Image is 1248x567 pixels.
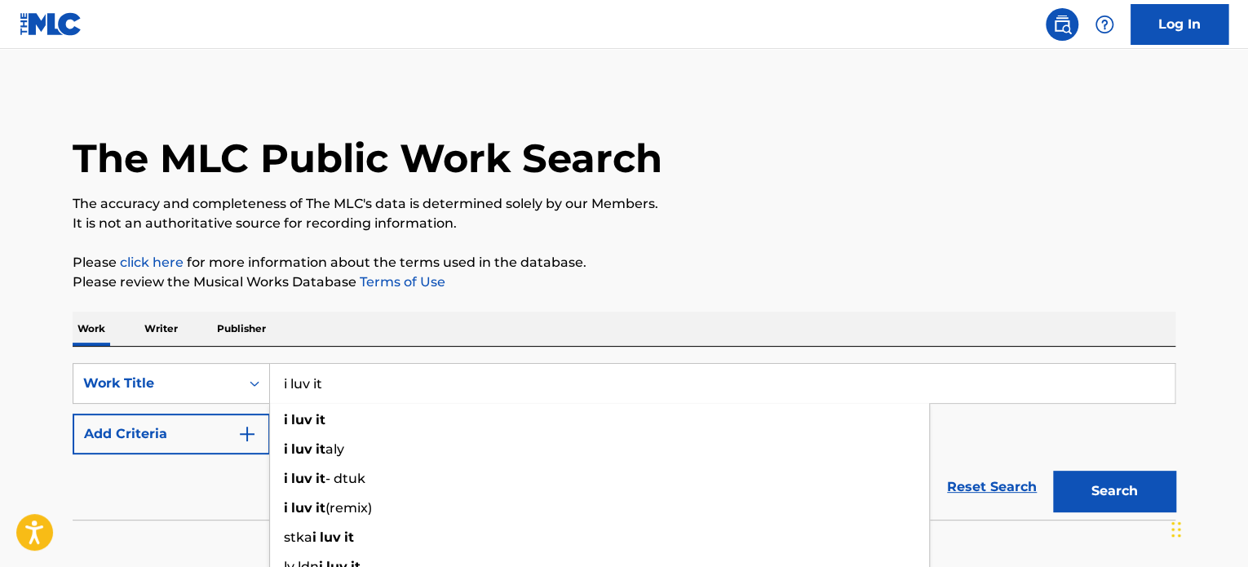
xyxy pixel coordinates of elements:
span: aly [325,441,344,457]
a: Terms of Use [356,274,445,290]
strong: it [316,500,325,516]
div: Drag [1171,505,1181,554]
strong: it [316,471,325,486]
span: - dtuk [325,471,365,486]
button: Search [1053,471,1175,512]
strong: luv [320,529,341,545]
img: search [1052,15,1072,34]
strong: i [284,441,288,457]
strong: i [284,500,288,516]
strong: luv [291,500,312,516]
a: Log In [1131,4,1228,45]
strong: luv [291,441,312,457]
div: Help [1088,8,1121,41]
p: Please review the Musical Works Database [73,272,1175,292]
iframe: Chat Widget [1166,489,1248,567]
strong: i [284,412,288,427]
span: stka [284,529,312,545]
a: Reset Search [939,469,1045,505]
button: Add Criteria [73,414,270,454]
p: Work [73,312,110,346]
a: click here [120,255,184,270]
strong: luv [291,471,312,486]
form: Search Form [73,363,1175,520]
strong: i [312,529,316,545]
strong: it [316,412,325,427]
img: MLC Logo [20,12,82,36]
p: Writer [139,312,183,346]
strong: it [344,529,354,545]
p: The accuracy and completeness of The MLC's data is determined solely by our Members. [73,194,1175,214]
strong: it [316,441,325,457]
a: Public Search [1046,8,1078,41]
div: Work Title [83,374,230,393]
img: help [1095,15,1114,34]
h1: The MLC Public Work Search [73,134,662,183]
p: It is not an authoritative source for recording information. [73,214,1175,233]
strong: luv [291,412,312,427]
span: (remix) [325,500,372,516]
p: Please for more information about the terms used in the database. [73,253,1175,272]
img: 9d2ae6d4665cec9f34b9.svg [237,424,257,444]
strong: i [284,471,288,486]
p: Publisher [212,312,271,346]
